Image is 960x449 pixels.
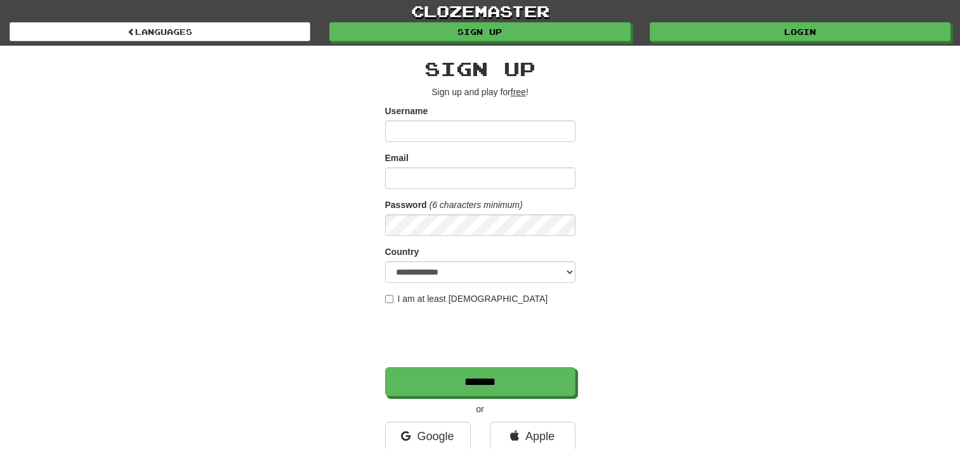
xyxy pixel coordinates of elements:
[10,22,310,41] a: Languages
[385,86,575,98] p: Sign up and play for !
[385,403,575,415] p: or
[430,200,523,210] em: (6 characters minimum)
[385,105,428,117] label: Username
[385,245,419,258] label: Country
[385,58,575,79] h2: Sign up
[650,22,950,41] a: Login
[329,22,630,41] a: Sign up
[385,292,548,305] label: I am at least [DEMOGRAPHIC_DATA]
[385,295,393,303] input: I am at least [DEMOGRAPHIC_DATA]
[511,87,526,97] u: free
[385,198,427,211] label: Password
[385,311,578,361] iframe: reCAPTCHA
[385,152,409,164] label: Email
